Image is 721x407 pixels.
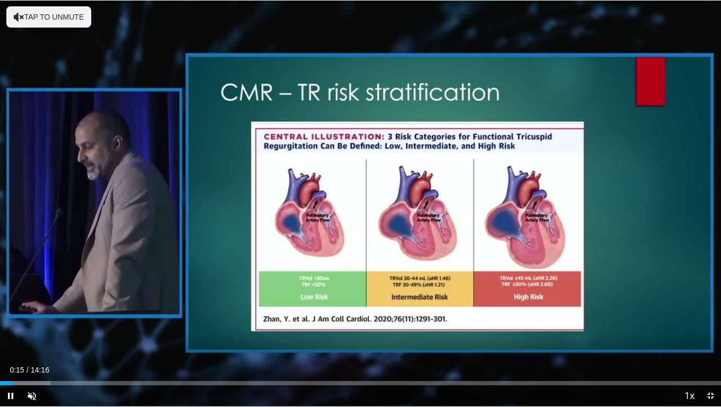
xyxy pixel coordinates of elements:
button: Unmute [21,385,42,406]
button: Tap to unmute [6,6,91,28]
span: 14:16 [31,366,49,374]
button: Playback Rate [679,385,700,406]
span: 0:15 [10,366,24,374]
span: / [27,366,29,374]
button: Exit Fullscreen [700,385,721,406]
